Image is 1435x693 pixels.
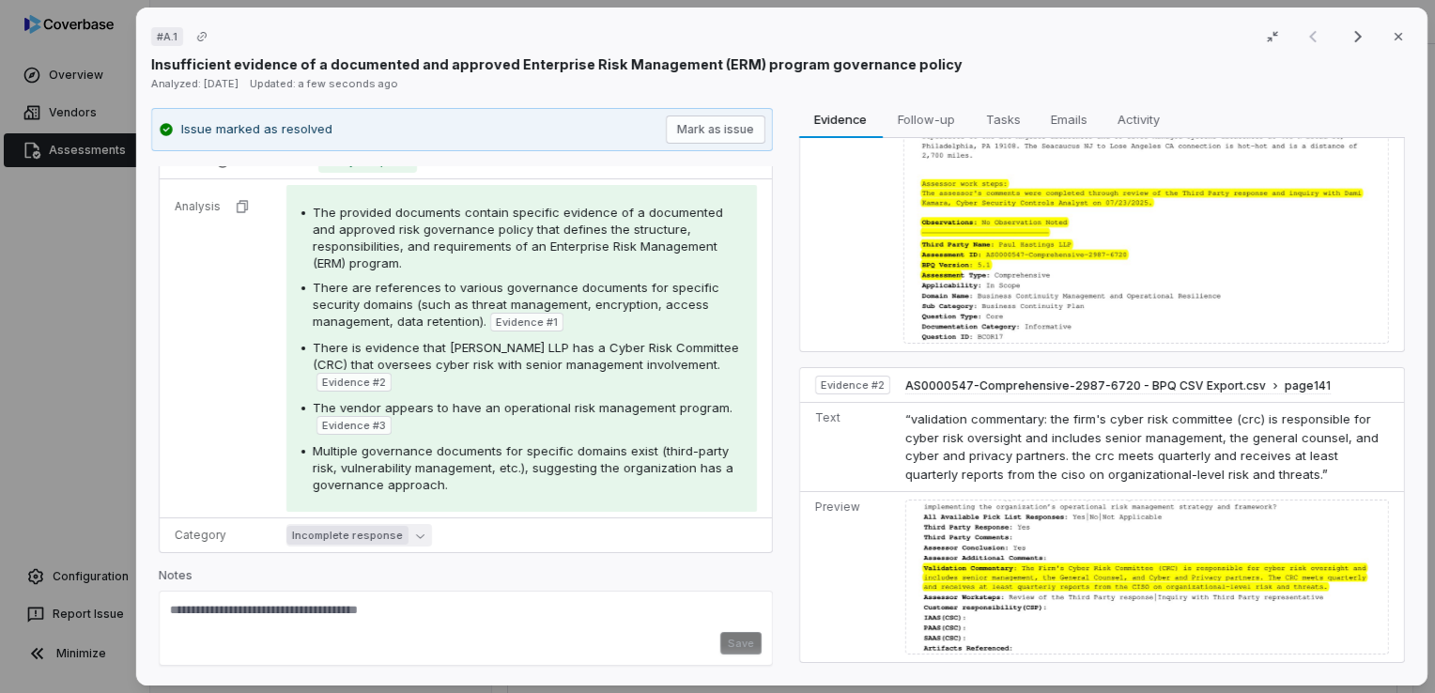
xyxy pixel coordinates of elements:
p: Notes [159,568,773,591]
span: Evidence # 2 [322,375,386,390]
span: Evidence # 1 [496,315,558,330]
button: Next result [1339,25,1377,48]
span: page 141 [1285,378,1331,393]
p: Insufficient evidence of a documented and approved Enterprise Risk Management (ERM) program gover... [151,54,963,74]
button: Mark as issue [665,115,764,144]
span: Evidence [807,107,874,131]
button: Copy link [185,20,219,54]
span: Emails [1042,107,1094,131]
button: AS0000547-Comprehensive-2987-6720 - BPQ CSV Export.csvpage141 [905,378,1331,394]
td: Text [799,403,897,492]
p: Issue marked as resolved [181,120,332,139]
span: Evidence # 2 [820,377,884,393]
span: There are references to various governance documents for specific security domains (such as threa... [313,280,719,329]
span: # A.1 [157,29,177,44]
span: Analyzed: [DATE] [151,77,239,90]
p: Category [175,528,264,543]
span: Updated: a few seconds ago [250,77,398,90]
td: Preview [799,492,897,662]
span: Multiple governance documents for specific domains exist (third-party risk, vulnerability managem... [313,443,733,492]
span: There is evidence that [PERSON_NAME] LLP has a Cyber Risk Committee (CRC) that oversees cyber ris... [313,340,739,372]
span: Incomplete response [286,526,409,545]
span: The provided documents contain specific evidence of a documented and approved risk governance pol... [313,205,723,270]
span: Tasks [978,107,1027,131]
span: “validation commentary: the firm's cyber risk committee (crc) is responsible for cyber risk overs... [905,411,1379,482]
span: The vendor appears to have an operational risk management program. [313,400,733,415]
span: AS0000547-Comprehensive-2987-6720 - BPQ CSV Export.csv [905,378,1266,393]
p: Analysis [175,199,221,214]
span: Evidence # 3 [322,418,386,433]
td: Preview [799,108,895,352]
span: Activity [1109,107,1166,131]
span: Follow-up [890,107,963,131]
